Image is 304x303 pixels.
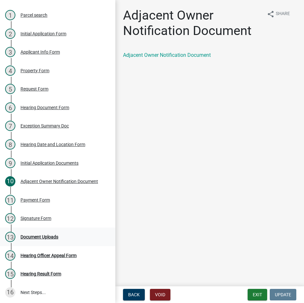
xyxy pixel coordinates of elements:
[150,289,170,300] button: Void
[21,50,60,54] div: Applicant Info Form
[5,287,15,298] div: 16
[21,105,69,110] div: Hearing Document Form
[5,121,15,131] div: 7
[21,235,58,239] div: Document Uploads
[21,31,66,36] div: Initial Application Form
[270,289,296,300] button: Update
[262,8,295,20] button: shareShare
[123,8,262,39] h1: Adjacent Owner Notification Document
[275,292,291,297] span: Update
[5,176,15,186] div: 10
[5,213,15,223] div: 12
[21,198,50,202] div: Payment Form
[21,272,61,276] div: Hearing Result Form
[21,179,98,184] div: Adjacent Owner Notification Document
[21,13,47,17] div: Parcel search
[267,10,275,18] i: share
[5,158,15,168] div: 9
[21,124,69,128] div: Exception Summary Doc
[5,102,15,113] div: 6
[21,68,49,73] div: Property Form
[5,10,15,20] div: 1
[276,10,290,18] span: Share
[5,65,15,76] div: 4
[128,292,140,297] span: Back
[123,52,211,58] a: Adjacent Owner Notification Document
[5,84,15,94] div: 5
[21,161,78,165] div: Initial Application Documents
[5,269,15,279] div: 15
[5,47,15,57] div: 3
[248,289,267,300] button: Exit
[21,142,85,147] div: Hearing Date and Location Form
[5,195,15,205] div: 11
[21,87,48,91] div: Request Form
[5,232,15,242] div: 13
[5,29,15,39] div: 2
[21,253,77,258] div: Hearing Officer Appeal Form
[123,289,145,300] button: Back
[21,216,51,221] div: Signature Form
[5,250,15,261] div: 14
[5,139,15,150] div: 8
